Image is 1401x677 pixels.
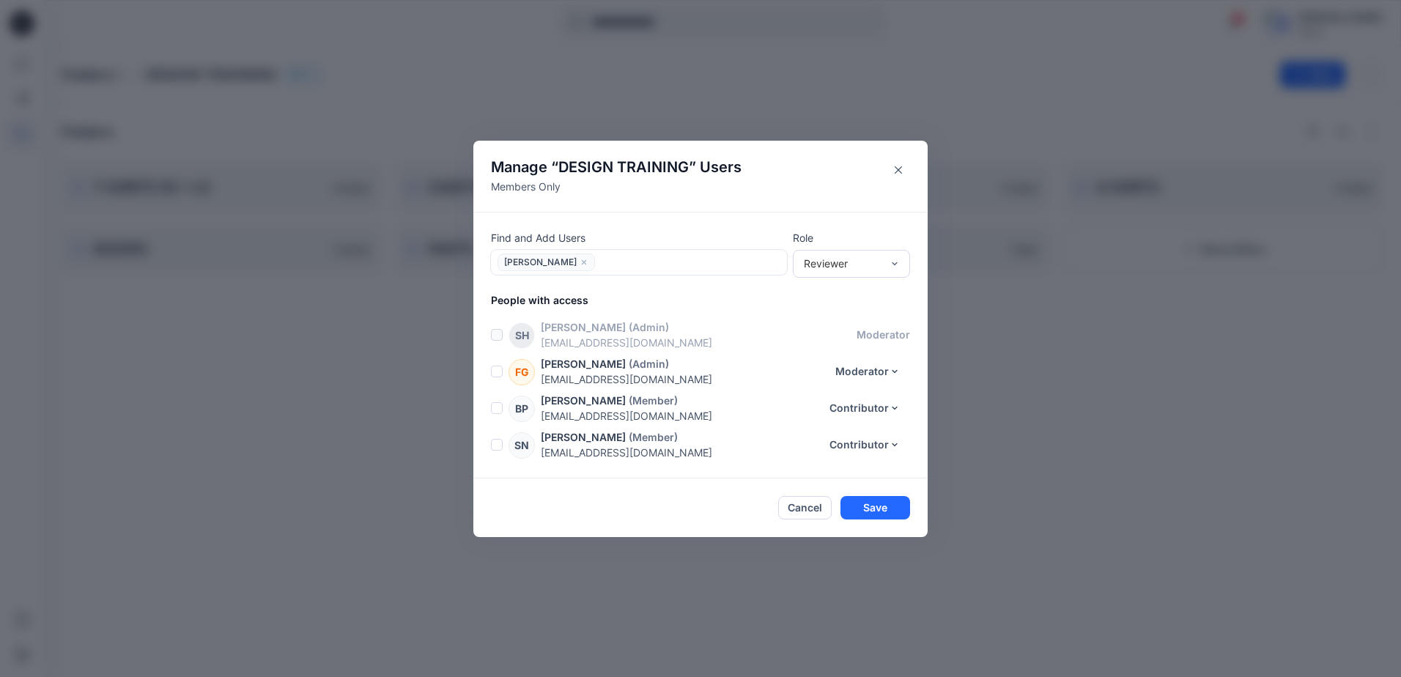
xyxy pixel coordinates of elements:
div: FG [509,359,535,385]
p: [PERSON_NAME] [541,429,626,445]
span: DESIGN TRAINING [558,158,689,176]
button: Moderator [826,360,910,383]
p: [PERSON_NAME] [541,393,626,408]
button: Contributor [820,396,910,420]
div: SN [509,432,535,459]
p: moderator [857,327,910,342]
p: Members Only [491,179,742,194]
div: SH [509,322,535,349]
div: BP [509,396,535,422]
button: Contributor [820,433,910,456]
p: (Member) [629,393,678,408]
button: close [580,255,588,270]
p: (Admin) [629,356,669,371]
p: [PERSON_NAME] [541,356,626,371]
p: (Member) [629,429,678,445]
p: [EMAIL_ADDRESS][DOMAIN_NAME] [541,445,820,460]
span: [PERSON_NAME] [504,256,577,272]
button: Cancel [778,496,832,519]
p: [EMAIL_ADDRESS][DOMAIN_NAME] [541,371,826,387]
h4: Manage “ ” Users [491,158,742,176]
p: [PERSON_NAME] [541,319,626,335]
p: [EMAIL_ADDRESS][DOMAIN_NAME] [541,408,820,423]
p: (Admin) [629,319,669,335]
p: [EMAIL_ADDRESS][DOMAIN_NAME] [541,335,857,350]
button: Save [840,496,910,519]
p: People with access [491,292,928,308]
button: Close [887,158,910,182]
div: Reviewer [804,256,881,271]
p: Role [793,230,910,245]
p: Find and Add Users [491,230,787,245]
